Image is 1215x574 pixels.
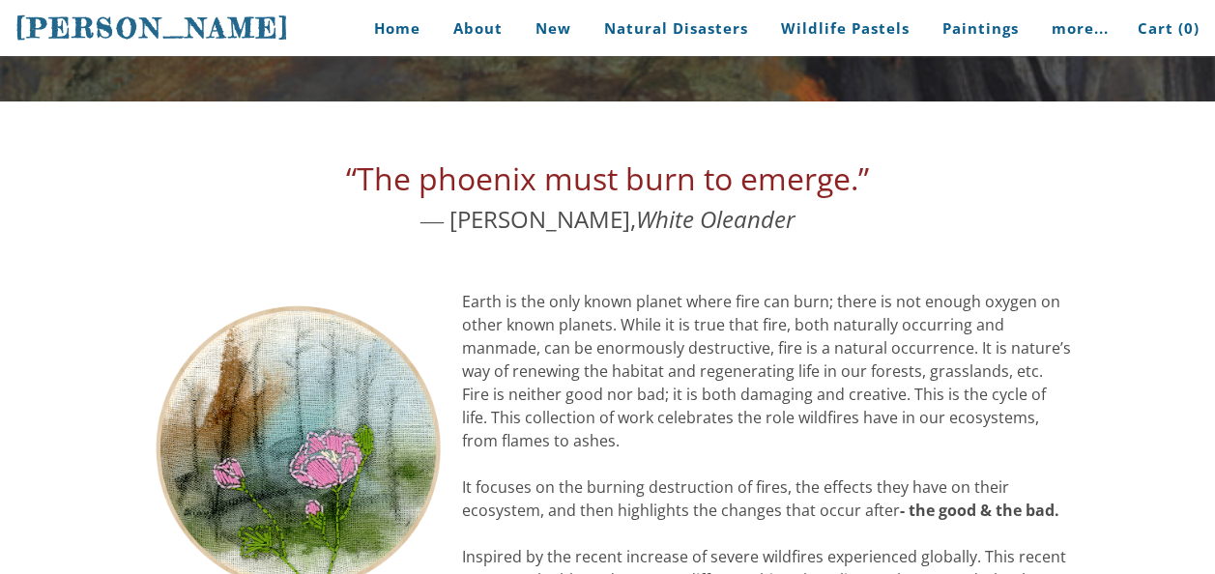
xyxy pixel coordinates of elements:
[636,203,795,235] font: White Oleander
[521,7,586,50] a: New
[15,10,290,46] a: [PERSON_NAME]
[346,158,869,199] font: “The phoenix must burn to emerge.”
[590,7,763,50] a: Natural Disasters
[346,165,869,235] font: ― [PERSON_NAME],
[1037,7,1123,50] a: more...
[900,500,1059,521] strong: - the good & the bad.
[1123,7,1200,50] a: Cart (0)
[1184,18,1194,38] span: 0
[439,7,517,50] a: About
[345,7,435,50] a: Home
[928,7,1033,50] a: Paintings
[15,12,290,44] span: [PERSON_NAME]
[767,7,924,50] a: Wildlife Pastels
